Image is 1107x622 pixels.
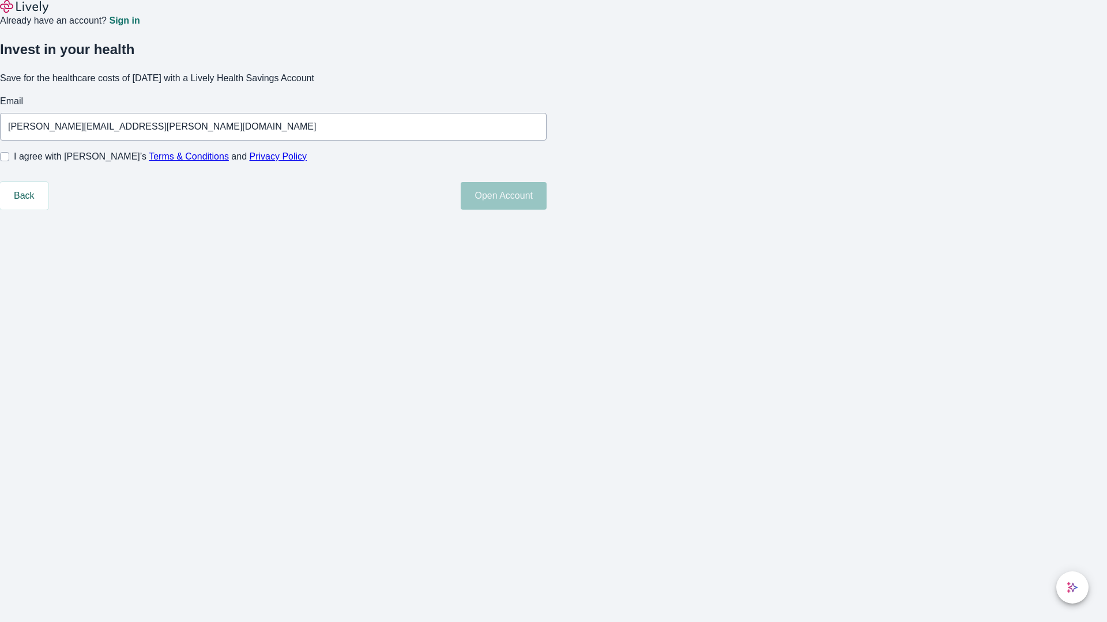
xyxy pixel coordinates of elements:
[1067,582,1078,593] svg: Lively AI Assistant
[109,16,140,25] a: Sign in
[1056,571,1089,604] button: chat
[14,150,307,164] span: I agree with [PERSON_NAME]’s and
[149,151,229,161] a: Terms & Conditions
[250,151,307,161] a: Privacy Policy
